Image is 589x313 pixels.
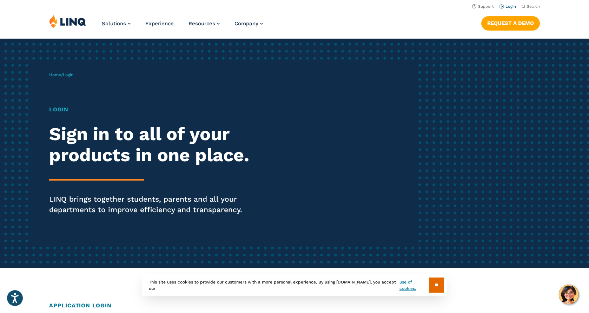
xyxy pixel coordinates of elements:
[522,4,540,9] button: Open Search Bar
[527,4,540,9] span: Search
[399,279,429,292] a: use of cookies.
[49,194,276,215] p: LINQ brings together students, parents and all your departments to improve efficiency and transpa...
[499,4,516,9] a: Login
[142,274,447,296] div: This site uses cookies to provide our customers with a more personal experience. By using [DOMAIN...
[49,124,276,166] h2: Sign in to all of your products in one place.
[559,285,578,304] button: Hello, have a question? Let’s chat.
[63,72,73,77] span: Login
[188,20,215,27] span: Resources
[188,20,220,27] a: Resources
[145,20,174,27] a: Experience
[49,15,86,28] img: LINQ | K‑12 Software
[102,20,126,27] span: Solutions
[234,20,263,27] a: Company
[49,105,276,114] h1: Login
[102,15,263,38] nav: Primary Navigation
[481,15,540,30] nav: Button Navigation
[472,4,494,9] a: Support
[49,72,73,77] span: /
[234,20,258,27] span: Company
[102,20,131,27] a: Solutions
[481,16,540,30] a: Request a Demo
[49,72,61,77] a: Home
